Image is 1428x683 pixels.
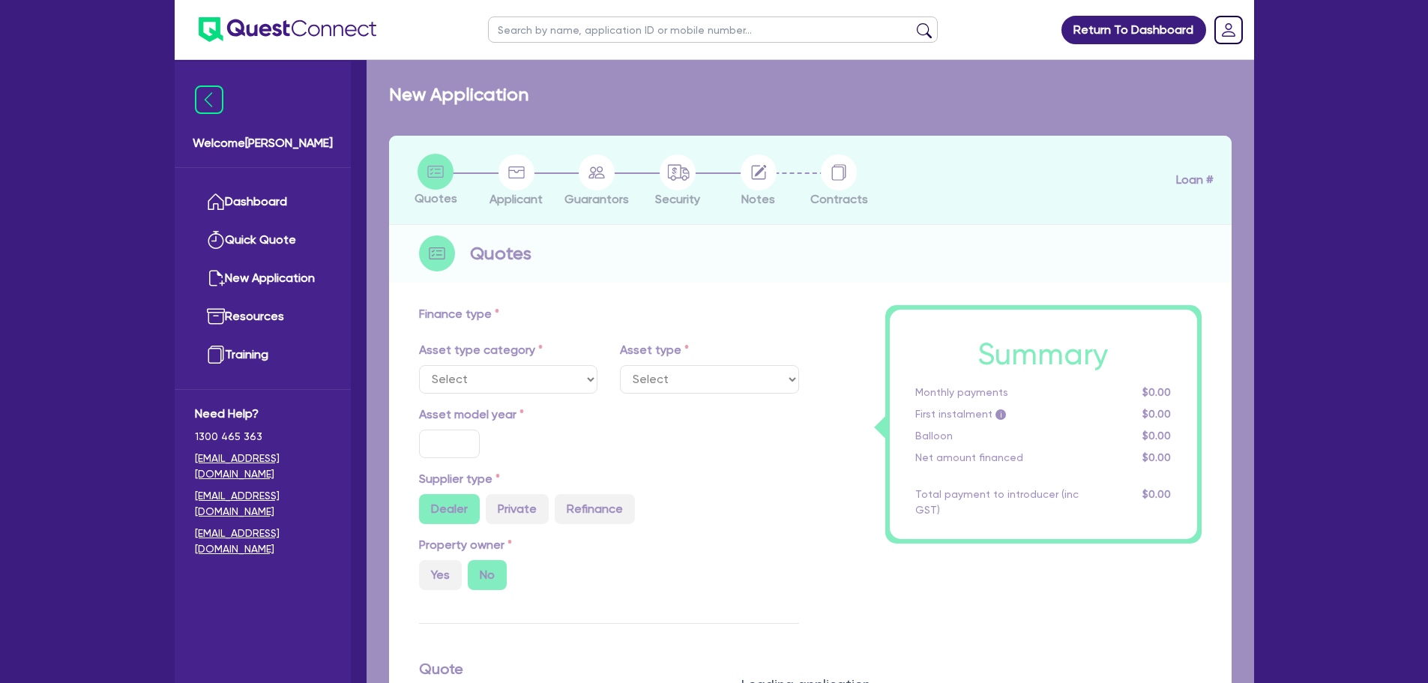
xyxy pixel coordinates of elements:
[207,269,225,287] img: new-application
[195,221,331,259] a: Quick Quote
[195,405,331,423] span: Need Help?
[195,85,223,114] img: icon-menu-close
[195,488,331,520] a: [EMAIL_ADDRESS][DOMAIN_NAME]
[207,231,225,249] img: quick-quote
[195,526,331,557] a: [EMAIL_ADDRESS][DOMAIN_NAME]
[1209,10,1248,49] a: Dropdown toggle
[195,183,331,221] a: Dashboard
[195,429,331,445] span: 1300 465 363
[488,16,938,43] input: Search by name, application ID or mobile number...
[195,298,331,336] a: Resources
[193,134,333,152] span: Welcome [PERSON_NAME]
[195,259,331,298] a: New Application
[207,307,225,325] img: resources
[199,17,376,42] img: quest-connect-logo-blue
[195,451,331,482] a: [EMAIL_ADDRESS][DOMAIN_NAME]
[207,346,225,364] img: training
[1061,16,1206,44] a: Return To Dashboard
[195,336,331,374] a: Training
